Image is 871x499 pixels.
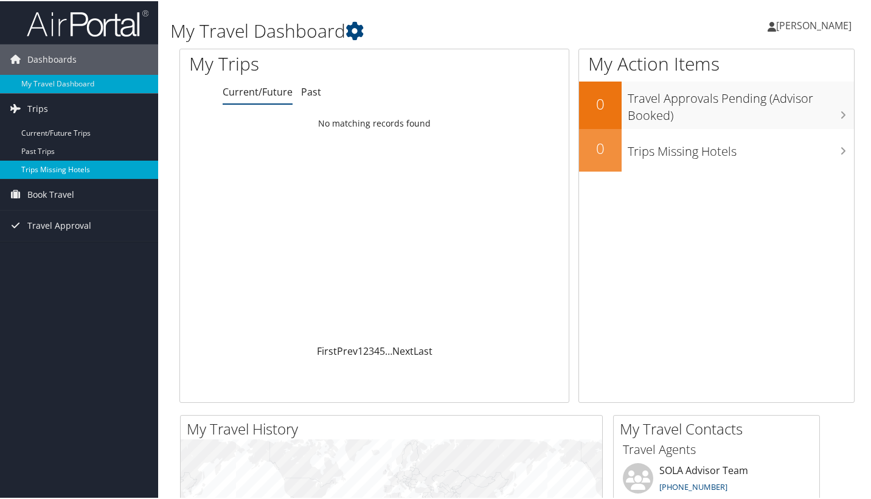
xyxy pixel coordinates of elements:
[579,80,854,127] a: 0Travel Approvals Pending (Advisor Booked)
[628,136,854,159] h3: Trips Missing Hotels
[317,343,337,357] a: First
[628,83,854,123] h3: Travel Approvals Pending (Advisor Booked)
[620,417,819,438] h2: My Travel Contacts
[392,343,414,357] a: Next
[385,343,392,357] span: …
[374,343,380,357] a: 4
[369,343,374,357] a: 3
[363,343,369,357] a: 2
[27,92,48,123] span: Trips
[776,18,852,31] span: [PERSON_NAME]
[659,480,727,491] a: [PHONE_NUMBER]
[27,8,148,37] img: airportal-logo.png
[187,417,602,438] h2: My Travel History
[180,111,569,133] td: No matching records found
[380,343,385,357] a: 5
[27,209,91,240] span: Travel Approval
[27,178,74,209] span: Book Travel
[189,50,398,75] h1: My Trips
[623,440,810,457] h3: Travel Agents
[414,343,432,357] a: Last
[27,43,77,74] span: Dashboards
[579,92,622,113] h2: 0
[223,84,293,97] a: Current/Future
[579,137,622,158] h2: 0
[170,17,633,43] h1: My Travel Dashboard
[337,343,358,357] a: Prev
[301,84,321,97] a: Past
[579,128,854,170] a: 0Trips Missing Hotels
[579,50,854,75] h1: My Action Items
[358,343,363,357] a: 1
[768,6,864,43] a: [PERSON_NAME]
